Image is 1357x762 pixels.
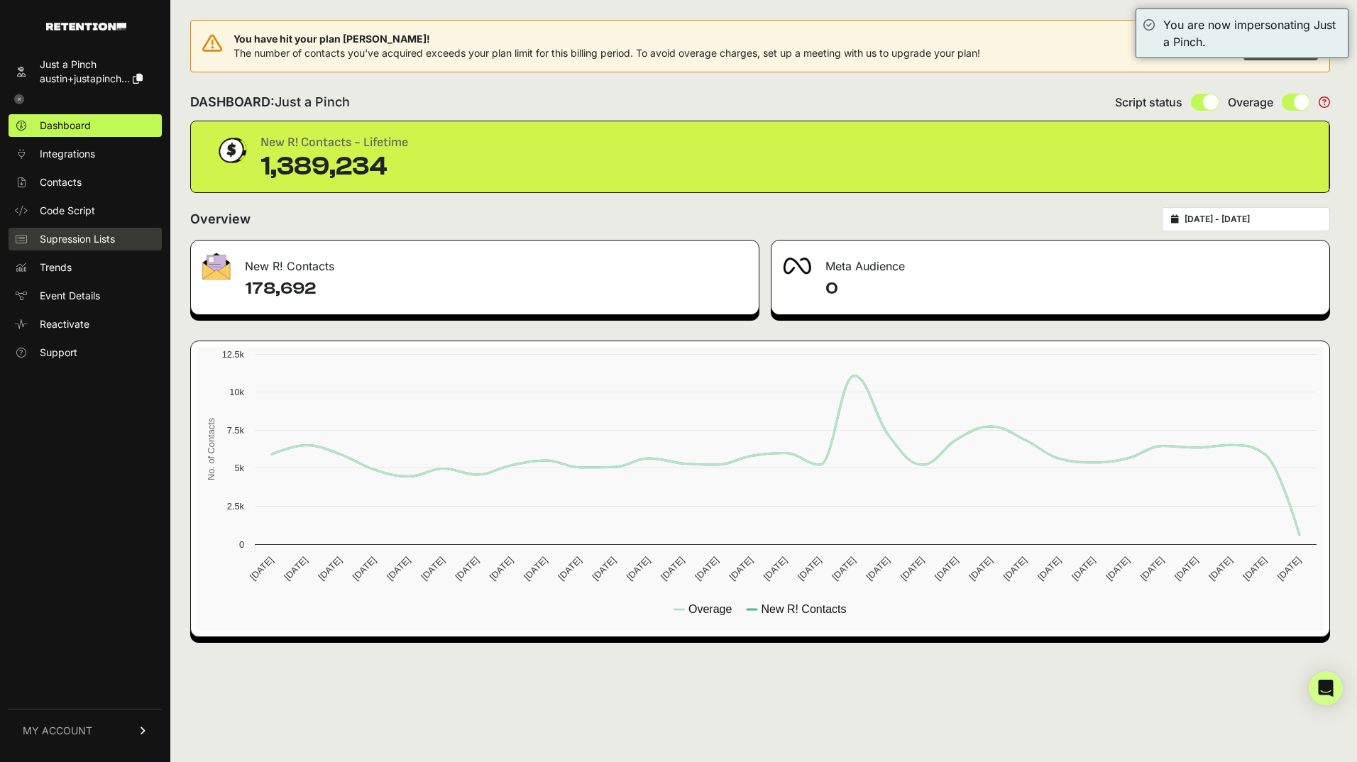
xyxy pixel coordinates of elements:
text: [DATE] [248,555,275,582]
span: Contacts [40,175,82,189]
a: Supression Lists [9,228,162,250]
img: dollar-coin-05c43ed7efb7bc0c12610022525b4bbbb207c7efeef5aecc26f025e68dcafac9.png [214,133,249,168]
text: [DATE] [727,555,755,582]
text: [DATE] [967,555,994,582]
text: 12.5k [222,349,245,360]
span: Supression Lists [40,232,115,246]
div: Open Intercom Messenger [1309,671,1343,705]
span: Support [40,346,77,360]
text: [DATE] [1172,555,1200,582]
text: [DATE] [659,555,686,582]
img: fa-envelope-19ae18322b30453b285274b1b8af3d052b27d846a4fbe8435d1a52b978f639a2.png [202,253,231,280]
text: [DATE] [1035,555,1063,582]
span: Dashboard [40,118,91,133]
span: Just a Pinch [275,94,350,109]
a: Just a Pinch austin+justapinch... [9,53,162,90]
a: Event Details [9,285,162,307]
a: Trends [9,256,162,279]
div: You are now impersonating Just a Pinch. [1163,16,1341,50]
text: [DATE] [556,555,583,582]
a: Dashboard [9,114,162,137]
span: Reactivate [40,317,89,331]
text: [DATE] [488,555,515,582]
text: New R! Contacts [761,603,846,615]
text: 2.5k [227,501,245,512]
text: 10k [229,387,244,397]
span: Overage [1228,94,1273,111]
h2: DASHBOARD: [190,92,350,112]
text: [DATE] [316,555,344,582]
text: [DATE] [522,555,549,582]
div: Meta Audience [771,241,1329,283]
a: Support [9,341,162,364]
div: Just a Pinch [40,57,143,72]
text: No. of Contacts [206,418,216,480]
h2: Overview [190,209,251,229]
a: Contacts [9,171,162,194]
a: Reactivate [9,313,162,336]
text: [DATE] [351,555,378,582]
text: [DATE] [419,555,446,582]
img: fa-meta-2f981b61bb99beabf952f7030308934f19ce035c18b003e963880cc3fabeebb7.png [783,258,811,275]
text: [DATE] [762,555,789,582]
text: [DATE] [1104,555,1131,582]
text: [DATE] [1138,555,1166,582]
div: New R! Contacts [191,241,759,283]
span: MY ACCOUNT [23,724,92,738]
text: 7.5k [227,425,245,436]
span: Script status [1115,94,1182,111]
span: You have hit your plan [PERSON_NAME]! [234,32,980,46]
button: Remind me later [1133,33,1235,59]
text: [DATE] [1070,555,1097,582]
text: [DATE] [1241,555,1268,582]
text: [DATE] [1275,555,1303,582]
a: MY ACCOUNT [9,709,162,752]
div: New R! Contacts - Lifetime [260,133,408,153]
text: [DATE] [1001,555,1029,582]
text: Overage [688,603,732,615]
text: [DATE] [282,555,309,582]
h4: 178,692 [245,277,747,300]
h4: 0 [825,277,1318,300]
span: Code Script [40,204,95,218]
text: [DATE] [625,555,652,582]
span: The number of contacts you've acquired exceeds your plan limit for this billing period. To avoid ... [234,47,980,59]
text: [DATE] [1207,555,1234,582]
a: Integrations [9,143,162,165]
text: [DATE] [454,555,481,582]
text: [DATE] [693,555,720,582]
text: [DATE] [796,555,823,582]
text: [DATE] [864,555,892,582]
text: [DATE] [385,555,412,582]
span: austin+justapinch... [40,72,130,84]
text: [DATE] [830,555,857,582]
img: Retention.com [46,23,126,31]
span: Trends [40,260,72,275]
text: [DATE] [590,555,618,582]
div: 1,389,234 [260,153,408,181]
span: Integrations [40,147,95,161]
text: 0 [239,539,244,550]
text: 5k [234,463,244,473]
a: Code Script [9,199,162,222]
text: [DATE] [899,555,926,582]
span: Event Details [40,289,100,303]
text: [DATE] [933,555,960,582]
